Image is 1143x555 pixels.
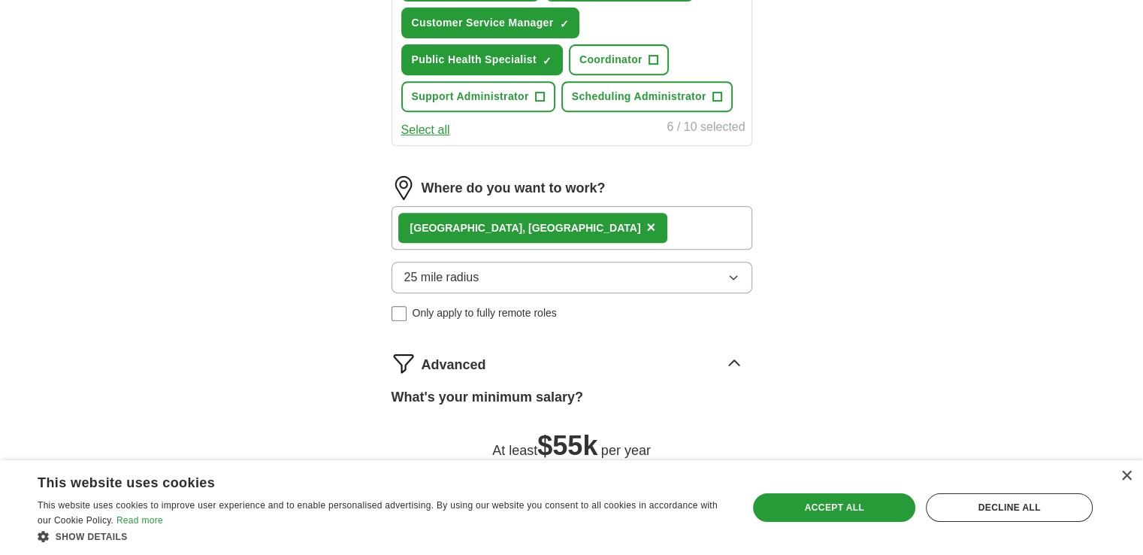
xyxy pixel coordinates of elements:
[537,430,597,461] span: $ 55k
[392,387,583,408] label: What's your minimum salary?
[569,44,669,75] button: Coordinator
[579,52,643,68] span: Coordinator
[492,443,537,458] span: At least
[559,18,568,30] span: ✓
[392,306,407,321] input: Only apply to fully remote roles
[401,81,555,112] button: Support Administrator
[412,15,554,31] span: Customer Service Manager
[56,532,128,542] span: Show details
[392,262,752,293] button: 25 mile radius
[410,222,523,234] strong: [GEOGRAPHIC_DATA]
[413,305,557,321] span: Only apply to fully remote roles
[543,55,552,67] span: ✓
[412,52,537,68] span: Public Health Specialist
[392,176,416,200] img: location.png
[410,220,641,236] div: , [GEOGRAPHIC_DATA]
[1120,471,1132,482] div: Close
[667,118,745,139] div: 6 / 10 selected
[422,178,606,199] label: Where do you want to work?
[601,443,651,458] span: per year
[561,81,733,112] button: Scheduling Administrator
[401,44,563,75] button: Public Health Specialist✓
[422,355,486,375] span: Advanced
[572,89,706,105] span: Scheduling Administrator
[401,121,450,139] button: Select all
[646,219,655,235] span: ×
[38,529,727,544] div: Show details
[926,493,1093,522] div: Decline all
[116,515,163,526] a: Read more, opens a new window
[753,493,915,522] div: Accept all
[401,8,580,38] button: Customer Service Manager✓
[646,217,655,239] button: ×
[38,500,718,526] span: This website uses cookies to improve user experience and to enable personalised advertising. By u...
[404,268,479,287] span: 25 mile radius
[38,469,689,492] div: This website uses cookies
[392,351,416,375] img: filter
[412,89,529,105] span: Support Administrator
